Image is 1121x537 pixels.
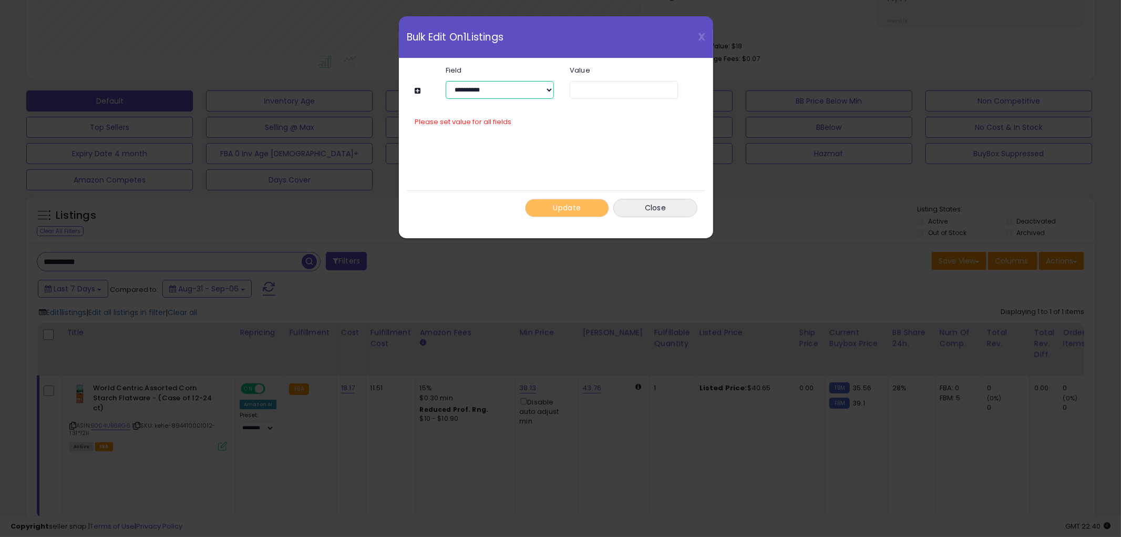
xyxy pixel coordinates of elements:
[553,202,581,213] span: Update
[415,117,511,127] span: Please set value for all fields
[698,29,705,44] span: X
[562,67,686,74] label: Value
[407,32,503,42] span: Bulk Edit On 1 Listings
[438,67,562,74] label: Field
[613,199,697,217] button: Close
